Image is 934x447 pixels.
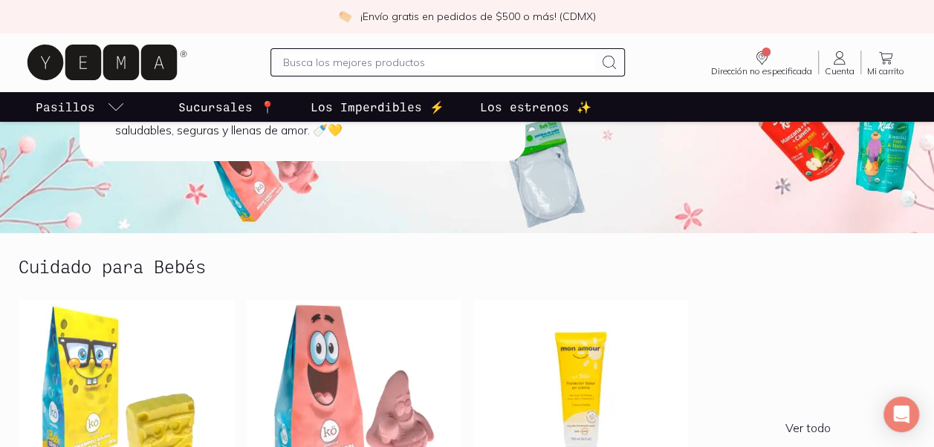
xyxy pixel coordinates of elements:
[19,257,206,276] h2: Cuidado para Bebés
[711,67,812,76] span: Dirección no especificada
[480,98,591,116] p: Los estrenos ✨
[33,92,128,122] a: pasillo-todos-link
[308,92,447,122] a: Los Imperdibles ⚡️
[175,92,278,122] a: Sucursales 📍
[785,420,831,435] p: Ver todo
[338,10,351,23] img: check
[477,92,594,122] a: Los estrenos ✨
[705,49,818,76] a: Dirección no especificada
[819,49,860,76] a: Cuenta
[36,98,95,116] p: Pasillos
[283,53,594,71] input: Busca los mejores productos
[861,49,910,76] a: Mi carrito
[115,108,490,137] div: Desde su alimentación hasta su cuidado, encuentra opciones saludables, seguras y llenas de amor. 🍼💛
[360,9,596,24] p: ¡Envío gratis en pedidos de $500 o más! (CDMX)
[311,98,444,116] p: Los Imperdibles ⚡️
[825,67,854,76] span: Cuenta
[867,67,904,76] span: Mi carrito
[883,397,919,432] div: Open Intercom Messenger
[178,98,275,116] p: Sucursales 📍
